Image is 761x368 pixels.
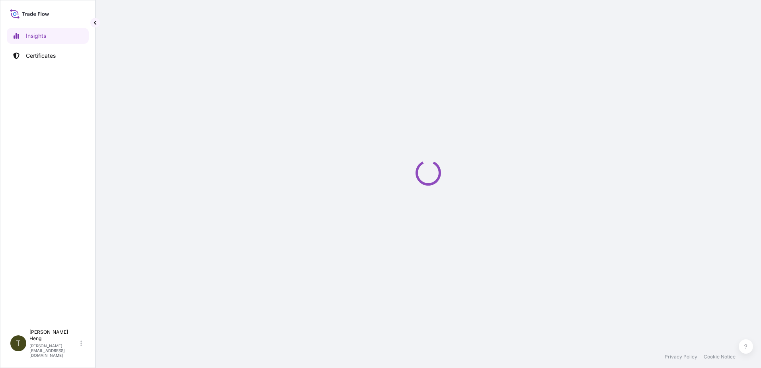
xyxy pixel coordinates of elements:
[7,48,89,64] a: Certificates
[26,32,46,40] p: Insights
[665,354,697,360] a: Privacy Policy
[26,52,56,60] p: Certificates
[29,329,79,342] p: [PERSON_NAME] Heng
[704,354,736,360] a: Cookie Notice
[29,343,79,358] p: [PERSON_NAME][EMAIL_ADDRESS][DOMAIN_NAME]
[16,339,21,347] span: T
[7,28,89,44] a: Insights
